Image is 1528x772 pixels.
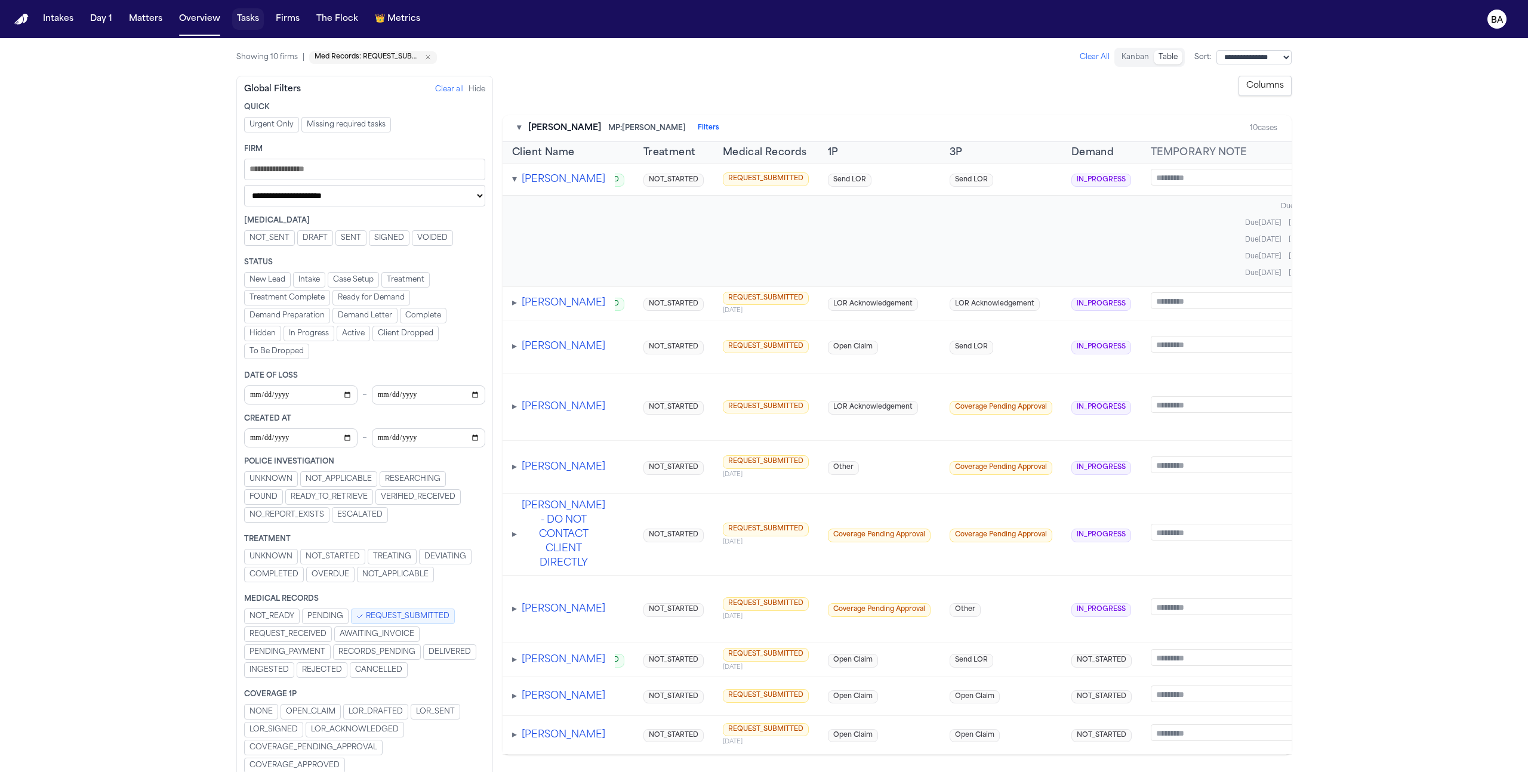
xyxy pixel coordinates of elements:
span: NOT_STARTED [643,298,704,311]
span: [PERSON_NAME] [1289,269,1347,279]
button: [PERSON_NAME] [522,172,605,187]
span: NOT_STARTED [306,552,360,561]
span: NOT_APPLICABLE [362,570,429,579]
span: Coverage Pending Approval [828,529,931,542]
button: VERIFIED_RECEIVED [375,489,461,505]
button: Missing required tasks [301,117,391,132]
div: Global Filters [244,84,301,95]
span: PENDING [307,612,343,621]
span: UNKNOWN [249,474,292,484]
span: DEVIATING [424,552,466,561]
button: Remove Med Records: REQUEST_SUBMITTED [315,53,432,62]
span: LOR Acknowledgement [950,298,1040,311]
span: LOR Acknowledgement [828,401,918,415]
span: RECORDS_PENDING [338,647,415,657]
button: LOR_DRAFTED [343,704,408,719]
button: Expand tasks [512,728,517,742]
button: Intake [293,272,325,288]
span: Coverage Pending Approval [950,401,1052,415]
button: Expand tasks [512,400,517,414]
button: [PERSON_NAME] [522,728,605,742]
button: Expand tasks [512,339,517,354]
button: Expand tasks [512,653,517,667]
span: NOT_STARTED [643,461,704,475]
span: REQUEST_SUBMITTED [723,292,809,305]
button: Matters [124,8,167,30]
button: DEVIATING [419,549,472,564]
div: Created At [244,414,485,424]
span: OPEN_CLAIM [286,707,335,717]
span: Due [DATE] [1245,252,1281,263]
span: Treatment [387,275,424,285]
button: NOT_STARTED [300,549,365,564]
button: [PERSON_NAME] - DO NOT CONTACT CLIENT DIRECTLY [522,499,605,570]
span: Coverage Pending Approval [950,461,1052,475]
span: IN_PROGRESS [1071,298,1131,311]
span: NOT_STARTED [1071,690,1132,704]
button: NO_REPORT_EXISTS [244,507,329,523]
button: Toggle firm section [517,122,521,134]
span: Open Claim [828,654,878,668]
span: [DATE] [723,538,809,546]
span: Coverage Pending Approval [828,603,931,617]
button: 3P [950,146,963,160]
button: Complete [400,308,446,323]
span: Medical Records [723,146,807,160]
span: Demand Letter [338,311,392,320]
button: Demand Letter [332,308,398,323]
span: [PERSON_NAME] [1289,236,1347,246]
button: DELIVERED [423,644,476,660]
button: Treatment [381,272,430,288]
span: [DATE] [723,612,809,621]
span: LOR_SIGNED [249,725,298,734]
span: | [303,53,304,62]
button: crownMetrics [370,8,425,30]
button: The Flock [312,8,363,30]
button: Case Setup [328,272,379,288]
button: [PERSON_NAME] [522,460,605,474]
button: Tasks [232,8,264,30]
span: NOT_STARTED [643,174,704,187]
button: REQUEST_RECEIVED [244,626,332,642]
span: REQUEST_SUBMITTED [723,400,809,414]
button: RESEARCHING [380,471,446,487]
span: NOT_STARTED [643,603,704,617]
span: [DATE] [723,663,809,672]
span: NOT_STARTED [643,529,704,542]
button: TREATING [368,549,417,564]
button: Treatment [643,146,696,160]
a: Intakes [38,8,78,30]
button: LOR_SIGNED [244,722,303,737]
span: NOT_STARTED [643,341,704,354]
button: [PERSON_NAME] [522,602,605,616]
span: NOT_STARTED [643,690,704,704]
button: OVERDUE [306,567,355,582]
button: Collapse tasks [512,172,517,187]
button: Clear All [1080,53,1110,62]
button: Client Name [512,146,574,160]
button: NOT_APPLICABLE [300,471,377,487]
span: Treatment Complete [249,293,325,302]
span: REQUEST_SUBMITTED [723,648,809,662]
span: ▸ [512,691,517,701]
span: Send LOR [828,174,871,187]
div: Firm [244,144,485,154]
button: Active [337,326,370,341]
button: Expand tasks [512,527,517,542]
span: RESEARCHING [385,474,440,484]
span: VOIDED [417,233,448,243]
span: Due [DATE] [1281,202,1317,212]
span: SENT [341,233,361,243]
button: Hide [469,85,485,94]
span: Open Claim [950,729,1000,743]
button: Clear all [435,85,464,94]
span: NONE [249,707,273,717]
span: Intake [298,275,320,285]
button: NOT_APPLICABLE [357,567,434,582]
button: DRAFT [297,230,333,246]
span: UNKNOWN [249,552,292,561]
span: Other [828,461,859,475]
button: Filters [698,123,719,133]
span: Demand Preparation [249,311,325,320]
